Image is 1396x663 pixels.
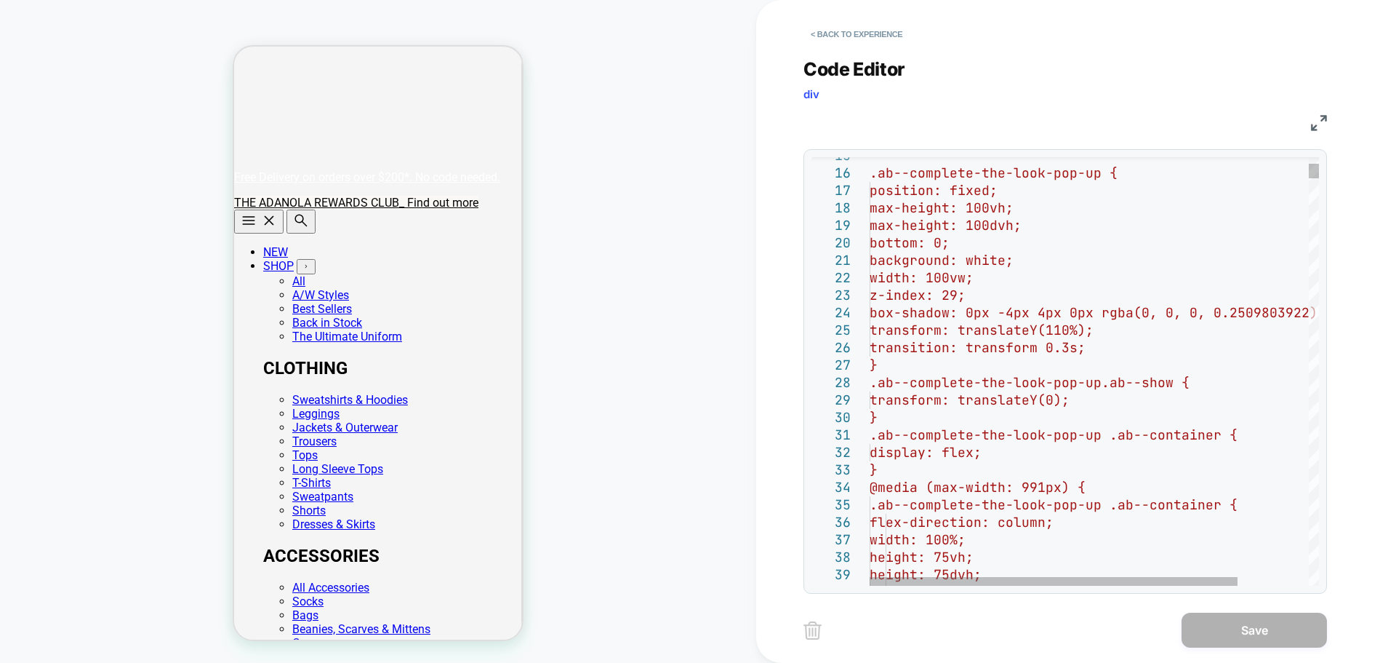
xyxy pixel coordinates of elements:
span: max-height: 100dvh; [870,217,1022,234]
a: SHOP [29,213,60,226]
a: A/W Styles [58,242,115,255]
div: 22 [811,269,851,287]
img: delete [803,622,822,640]
a: Tops [58,402,84,416]
span: flex-direction: column; [870,514,1054,531]
a: Bags [58,562,84,576]
span: .ab--complete-the-look-pop-up .ab--container { [870,496,1237,513]
h2: ACCESSORIES [29,499,288,520]
div: 26 [811,339,851,357]
a: Caps [58,589,84,603]
div: 29 [811,392,851,409]
div: 21 [811,252,851,269]
span: z-index: 29; [870,287,966,303]
a: The Ultimate Uniform [58,283,168,297]
span: 9803922); [1253,304,1325,321]
div: 25 [811,322,851,339]
a: Socks [58,548,89,562]
div: 35 [811,496,851,514]
span: transform: translateY(110%); [870,322,1094,338]
span: width: 100vw; [870,269,974,286]
span: height: 75vh; [870,549,974,565]
div: 31 [811,426,851,444]
div: 38 [811,549,851,566]
a: Trousers [58,388,103,402]
div: 30 [811,409,851,426]
span: bottom: 0; [870,234,950,251]
div: 16 [811,164,851,182]
a: Sweatshirts & Hoodies [58,346,174,360]
a: Back in Stock [58,269,128,283]
a: All [58,228,71,242]
a: All Accessories [58,534,135,548]
h2: CLOTHING [29,311,288,332]
span: transform: translateY(0); [870,392,1070,408]
div: 37 [811,531,851,549]
div: 24 [811,304,851,322]
div: 17 [811,182,851,199]
a: Beanies, Scarves & Mittens [58,576,196,589]
a: Sweatpants [58,443,119,457]
span: height: 75dvh; [870,566,982,583]
div: 34 [811,479,851,496]
div: 36 [811,514,851,531]
span: .ab--complete-the-look-pop-up.ab--show { [870,374,1190,391]
div: 27 [811,357,851,374]
div: 19 [811,217,851,234]
a: Best Sellers [58,255,118,269]
span: box-shadow: 0px -4px 4px 0px rgba(0, 0, 0, 0.250 [870,304,1253,321]
button: Save [1182,613,1327,648]
span: background: white; [870,252,1014,269]
div: 32 [811,444,851,461]
a: T-Shirts [58,429,97,443]
div: 40 [811,584,851,601]
span: } [870,409,878,426]
span: transition: transform 0.3s; [870,339,1086,356]
button: < Back to experience [803,23,910,46]
span: position: fixed; [870,182,998,199]
span: display: flex; [870,444,982,461]
span: div [803,87,819,101]
div: 18 [811,199,851,217]
span: .ab--complete-the-look-pop-up { [870,164,1118,181]
div: 33 [811,461,851,479]
span: @media (max-width: 991px) { [870,479,1086,496]
a: Dresses & Skirts [58,471,141,485]
span: width: 100%; [870,531,966,548]
a: Leggings [58,360,105,374]
div: 20 [811,234,851,252]
div: 23 [811,287,851,304]
span: .ab--complete-the-look-pop-up .ab--container { [870,426,1237,443]
span: } [870,461,878,478]
a: Jackets & Outerwear [58,374,164,388]
div: 39 [811,566,851,584]
span: } [870,357,878,373]
img: fullscreen [1311,115,1327,131]
div: 28 [811,374,851,392]
a: Shorts [58,457,92,471]
a: Long Sleeve Tops [58,416,149,429]
span: Code Editor [803,58,905,80]
a: NEW [29,199,54,213]
span: max-height: 100vh; [870,199,1014,216]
